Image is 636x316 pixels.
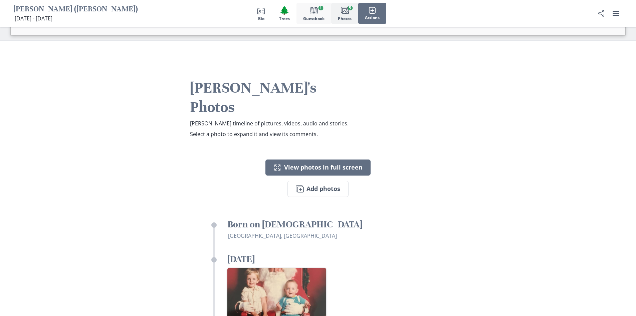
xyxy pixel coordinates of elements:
button: Photos [331,3,358,24]
button: user menu [609,7,623,20]
button: Actions [358,3,386,24]
button: Share Obituary [595,7,608,20]
span: Bio [258,16,264,21]
p: [GEOGRAPHIC_DATA], [GEOGRAPHIC_DATA] [228,232,425,240]
button: Add photos [287,181,349,197]
p: Select a photo to expand it and view its comments. [190,130,359,138]
h3: [DATE] [227,253,425,265]
span: Tree [279,5,289,15]
h2: [PERSON_NAME]'s Photos [190,78,359,117]
button: Bio [250,3,272,24]
button: Guestbook [296,3,331,24]
p: [PERSON_NAME] timeline of pictures, videos, audio and stories. [190,119,359,127]
button: Trees [272,3,296,24]
span: Trees [279,16,290,21]
span: 1 [318,6,323,10]
span: [DATE] - [DATE] [15,15,52,22]
span: Actions [365,15,380,20]
span: Guestbook [303,16,325,21]
span: Photos [338,16,352,21]
h3: Born on [DEMOGRAPHIC_DATA] [227,218,425,230]
button: View photos in full screen [265,160,371,176]
h1: [PERSON_NAME] ([PERSON_NAME]) [13,4,138,15]
span: 5 [348,6,353,10]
